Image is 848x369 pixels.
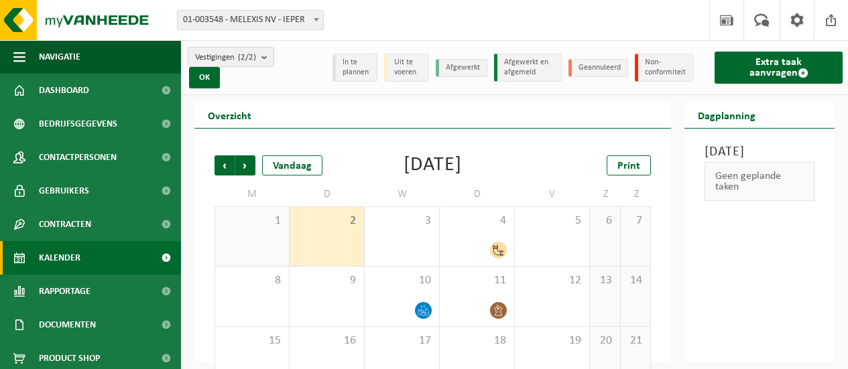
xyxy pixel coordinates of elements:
li: Afgewerkt en afgemeld [494,54,562,82]
span: 2 [296,214,357,228]
span: Volgende [235,155,255,175]
span: 20 [597,334,613,348]
li: Afgewerkt [436,59,487,77]
span: Print [617,161,640,171]
div: Geen geplande taken [705,162,814,201]
span: 4 [446,214,507,228]
span: Rapportage [39,275,90,308]
span: Contactpersonen [39,141,117,174]
td: D [440,182,515,206]
span: Dashboard [39,74,89,107]
span: 6 [597,214,613,228]
span: 15 [222,334,282,348]
span: Gebruikers [39,174,89,208]
h3: [DATE] [705,142,814,162]
li: In te plannen [332,54,377,82]
span: 21 [627,334,644,348]
span: Navigatie [39,40,80,74]
a: Extra taak aanvragen [715,52,843,84]
span: 1 [222,214,282,228]
span: 19 [522,334,583,348]
span: Vorige [215,155,235,175]
span: 16 [296,334,357,348]
span: 5 [522,214,583,228]
li: Uit te voeren [384,54,429,82]
button: Vestigingen(2/2) [188,47,274,67]
span: 10 [371,273,432,288]
button: OK [189,67,220,88]
td: V [515,182,590,206]
td: W [365,182,440,206]
span: 3 [371,214,432,228]
h2: Dagplanning [684,102,769,128]
span: Contracten [39,208,91,241]
span: Bedrijfsgegevens [39,107,117,141]
h2: Overzicht [194,102,265,128]
span: Kalender [39,241,80,275]
span: 17 [371,334,432,348]
li: Non-conformiteit [635,54,693,82]
span: 18 [446,334,507,348]
a: Print [607,155,651,175]
count: (2/2) [238,53,256,62]
td: D [290,182,365,206]
span: 01-003548 - MELEXIS NV - IEPER [177,10,324,30]
span: Documenten [39,308,96,342]
td: Z [590,182,621,206]
span: 11 [446,273,507,288]
span: 12 [522,273,583,288]
div: [DATE] [404,155,462,175]
span: 14 [627,273,644,288]
span: 7 [627,214,644,228]
span: 9 [296,273,357,288]
li: Geannuleerd [568,59,628,77]
span: 13 [597,273,613,288]
div: Vandaag [262,155,322,175]
span: 8 [222,273,282,288]
span: 01-003548 - MELEXIS NV - IEPER [178,11,323,29]
td: M [215,182,290,206]
span: Vestigingen [195,48,256,68]
td: Z [621,182,652,206]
